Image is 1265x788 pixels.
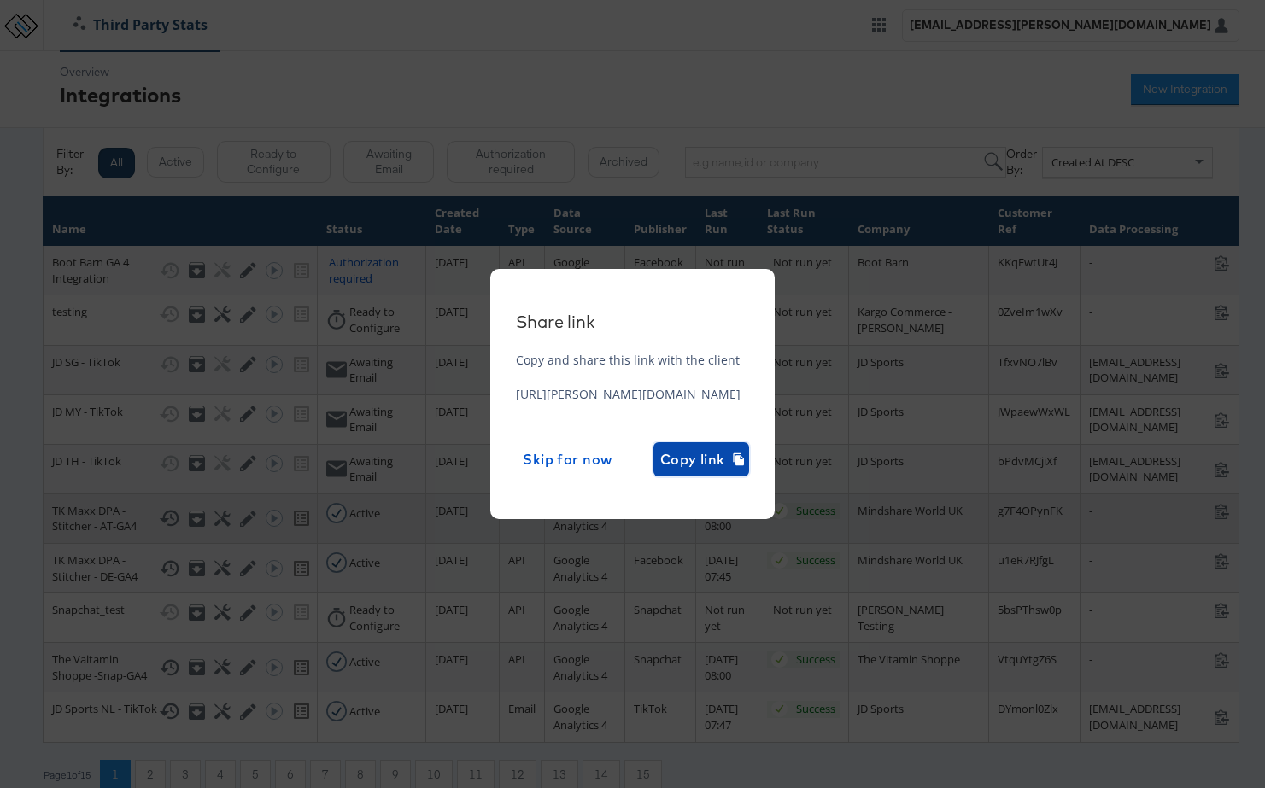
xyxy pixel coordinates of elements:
[516,352,749,476] div: Copy and share this link with the client [URL][PERSON_NAME][DOMAIN_NAME]
[516,312,749,332] div: Share link
[660,447,742,471] span: Copy link
[653,442,749,476] button: Copy link
[516,442,619,476] button: Skip for now
[523,447,612,471] span: Skip for now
